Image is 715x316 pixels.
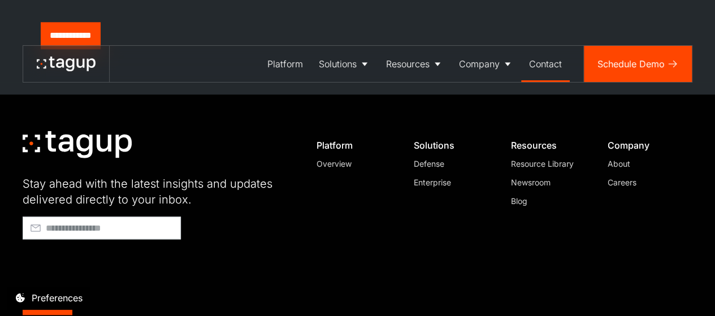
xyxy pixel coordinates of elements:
[378,46,451,82] a: Resources
[584,46,692,82] a: Schedule Demo
[32,291,83,305] div: Preferences
[386,57,430,71] div: Resources
[510,195,586,207] a: Blog
[510,140,586,151] div: Resources
[414,158,489,170] a: Defense
[459,57,500,71] div: Company
[317,158,392,170] a: Overview
[259,46,311,82] a: Platform
[267,57,303,71] div: Platform
[414,140,489,151] div: Solutions
[608,176,683,188] a: Careers
[311,46,378,82] a: Solutions
[319,57,357,71] div: Solutions
[23,217,291,315] form: Footer - Early Access
[521,46,570,82] a: Contact
[414,176,489,188] a: Enterprise
[608,158,683,170] a: About
[608,140,683,151] div: Company
[23,244,194,288] iframe: reCAPTCHA
[451,46,521,82] a: Company
[317,140,392,151] div: Platform
[529,57,562,71] div: Contact
[23,176,291,207] div: Stay ahead with the latest insights and updates delivered directly to your inbox.
[510,176,586,188] a: Newsroom
[597,57,665,71] div: Schedule Demo
[510,158,586,170] a: Resource Library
